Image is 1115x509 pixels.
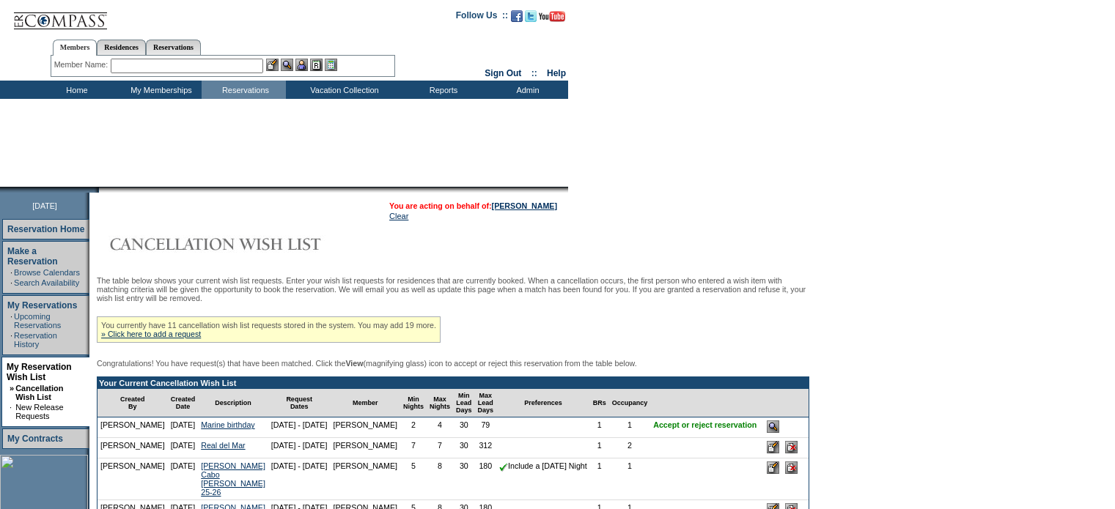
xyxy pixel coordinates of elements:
img: Impersonate [295,59,308,71]
span: You are acting on behalf of: [389,201,557,210]
a: [PERSON_NAME] [492,201,557,210]
a: Residences [97,40,146,55]
td: [DATE] [168,438,199,458]
img: promoShadowLeftCorner.gif [94,187,99,193]
a: Help [547,68,566,78]
a: Make a Reservation [7,246,58,267]
td: Max Nights [427,389,453,417]
td: 1 [609,458,651,500]
td: 312 [475,438,497,458]
td: 1 [609,417,651,438]
td: 7 [427,438,453,458]
a: Reservation Home [7,224,84,234]
img: blank.gif [99,187,100,193]
td: 180 [475,458,497,500]
td: Min Lead Days [453,389,475,417]
td: My Memberships [117,81,202,99]
td: 5 [400,458,427,500]
td: Description [198,389,268,417]
td: 2 [609,438,651,458]
input: Edit this Request [767,461,779,474]
img: View [281,59,293,71]
a: Follow us on Twitter [525,15,537,23]
nobr: [DATE] - [DATE] [271,461,328,470]
td: 8 [427,458,453,500]
td: 30 [453,438,475,458]
td: · [10,278,12,287]
td: [PERSON_NAME] [330,458,400,500]
img: b_edit.gif [266,59,279,71]
nobr: Include a [DATE] Night [499,461,587,470]
a: Members [53,40,97,56]
td: 30 [453,417,475,438]
td: Home [33,81,117,99]
td: Preferences [496,389,590,417]
td: Reservations [202,81,286,99]
a: Become our fan on Facebook [511,15,523,23]
td: Your Current Cancellation Wish List [97,377,809,389]
td: Admin [484,81,568,99]
td: Reports [400,81,484,99]
a: My Contracts [7,434,63,444]
nobr: [DATE] - [DATE] [271,420,328,429]
img: Reservations [310,59,323,71]
a: » Click here to add a request [101,330,201,338]
td: [PERSON_NAME] [330,438,400,458]
td: 1 [590,458,609,500]
td: 2 [400,417,427,438]
span: [DATE] [32,201,57,210]
input: Edit this Request [767,441,779,453]
img: Become our fan on Facebook [511,10,523,22]
td: Vacation Collection [286,81,400,99]
td: Request Dates [268,389,331,417]
td: · [10,268,12,277]
nobr: [DATE] - [DATE] [271,441,328,450]
a: Marine birthday [201,420,254,429]
td: 7 [400,438,427,458]
td: [PERSON_NAME] [97,417,168,438]
td: Occupancy [609,389,651,417]
a: New Release Requests [15,403,63,420]
b: View [345,359,363,368]
img: Follow us on Twitter [525,10,537,22]
input: Delete this Request [785,461,798,474]
td: Max Lead Days [475,389,497,417]
td: [PERSON_NAME] [97,438,168,458]
a: Upcoming Reservations [14,312,61,330]
a: Cancellation Wish List [15,384,63,401]
td: [DATE] [168,417,199,438]
td: [PERSON_NAME] [97,458,168,500]
span: :: [531,68,537,78]
img: Subscribe to our YouTube Channel [539,11,565,22]
td: 79 [475,417,497,438]
a: Sign Out [485,68,521,78]
td: · [10,403,14,420]
img: chkSmaller.gif [499,463,508,472]
a: Real del Mar [201,441,245,450]
a: Subscribe to our YouTube Channel [539,15,565,23]
input: Accept or Reject this Reservation [767,420,779,433]
nobr: Accept or reject reservation [653,420,757,429]
a: Clear [389,212,408,220]
a: Reservations [146,40,201,55]
td: BRs [590,389,609,417]
td: Created By [97,389,168,417]
img: Cancellation Wish List [97,229,390,259]
td: · [10,331,12,349]
a: My Reservation Wish List [7,362,72,382]
a: Search Availability [14,278,79,287]
td: 1 [590,417,609,438]
input: Delete this Request [785,441,798,453]
td: 30 [453,458,475,500]
td: Member [330,389,400,417]
td: [PERSON_NAME] [330,417,400,438]
td: 1 [590,438,609,458]
b: » [10,384,14,393]
td: Min Nights [400,389,427,417]
img: b_calculator.gif [325,59,337,71]
div: Member Name: [54,59,111,71]
td: Created Date [168,389,199,417]
td: · [10,312,12,330]
a: Browse Calendars [14,268,80,277]
a: My Reservations [7,300,77,311]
